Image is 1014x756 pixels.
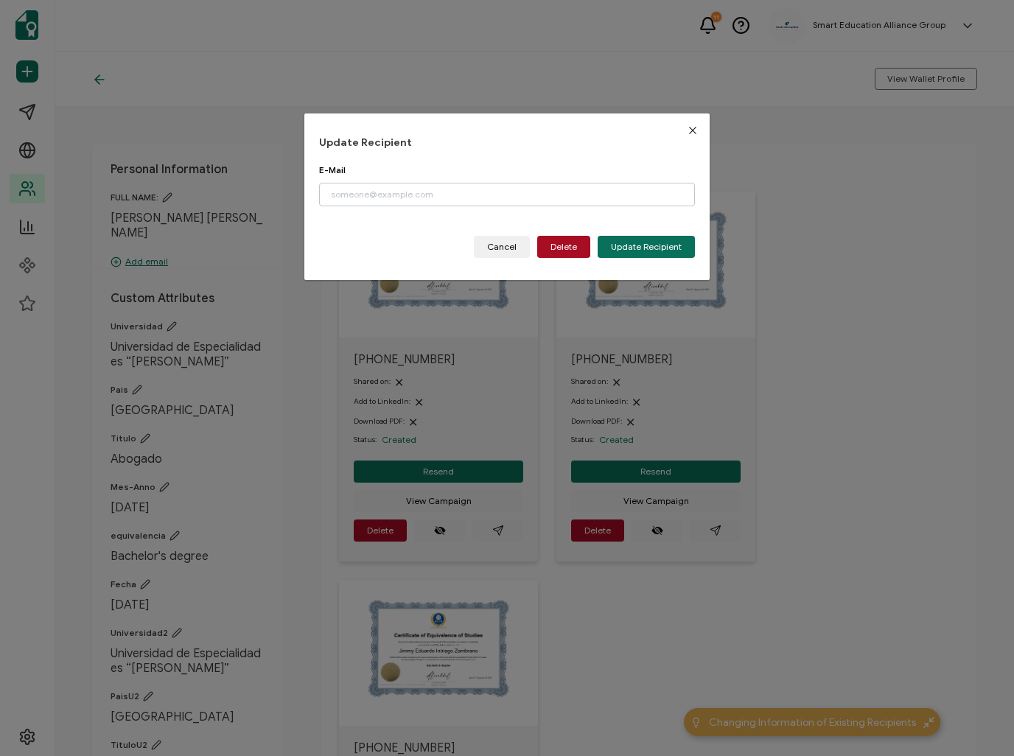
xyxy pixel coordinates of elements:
[550,242,577,251] span: Delete
[319,183,695,206] input: someone@example.com
[598,236,695,258] button: Update Recipient
[537,236,590,258] button: Delete
[676,113,710,147] button: Close
[611,242,682,251] span: Update Recipient
[487,242,517,251] span: Cancel
[474,236,530,258] button: Cancel
[940,685,1014,756] iframe: Chat Widget
[304,113,710,280] div: dialog
[319,164,346,175] span: E-Mail
[319,136,695,150] h1: Update Recipient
